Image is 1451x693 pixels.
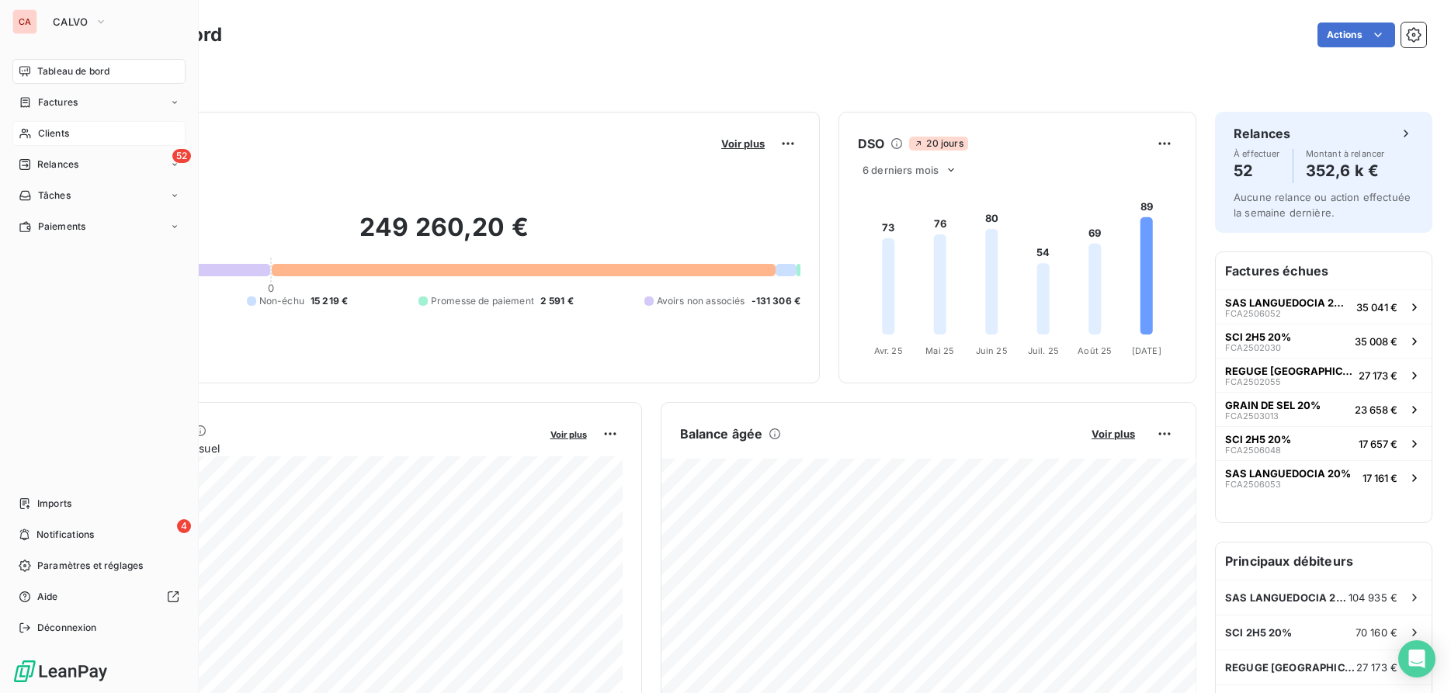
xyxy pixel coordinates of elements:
span: 70 160 € [1356,626,1397,639]
button: REGUGE [GEOGRAPHIC_DATA] 20%FCA250205527 173 € [1216,358,1432,392]
span: Déconnexion [37,621,97,635]
span: SAS LANGUEDOCIA 20% [1225,296,1350,309]
span: 0 [268,282,274,294]
span: REGUGE [GEOGRAPHIC_DATA] 20% [1225,365,1352,377]
div: CA [12,9,37,34]
span: Imports [37,497,71,511]
span: SCI 2H5 20% [1225,433,1291,445]
div: Open Intercom Messenger [1398,640,1435,677]
button: Voir plus [717,137,769,151]
span: Aucune relance ou action effectuée la semaine dernière. [1234,191,1411,219]
span: FCA2502030 [1225,343,1281,352]
span: 23 658 € [1355,404,1397,416]
span: Promesse de paiement [431,294,534,308]
button: Voir plus [546,427,592,441]
span: Voir plus [1092,428,1135,440]
h6: Factures échues [1216,252,1432,289]
span: FCA2506053 [1225,480,1281,489]
span: 52 [172,149,191,163]
span: 6 derniers mois [863,164,939,176]
span: 27 173 € [1356,661,1397,674]
span: FCA2506048 [1225,445,1281,455]
button: SCI 2H5 20%FCA250203035 008 € [1216,324,1432,358]
span: FCA2503013 [1225,411,1279,421]
span: Montant à relancer [1306,149,1385,158]
h6: Balance âgée [680,424,763,443]
span: Notifications [36,528,94,542]
span: GRAIN DE SEL 20% [1225,399,1321,411]
h6: Principaux débiteurs [1216,542,1432,580]
span: FCA2506052 [1225,309,1281,318]
span: Tableau de bord [37,64,109,78]
a: Aide [12,584,186,609]
span: À effectuer [1234,149,1280,158]
span: 4 [177,519,191,533]
tspan: Juin 25 [976,345,1008,356]
tspan: Mai 25 [925,345,954,356]
span: Tâches [38,189,71,203]
tspan: [DATE] [1132,345,1161,356]
span: Voir plus [721,137,765,150]
span: 17 161 € [1362,472,1397,484]
span: Chiffre d'affaires mensuel [88,440,540,456]
button: Voir plus [1087,427,1140,441]
button: SAS LANGUEDOCIA 20%FCA250605317 161 € [1216,460,1432,494]
span: REGUGE [GEOGRAPHIC_DATA] 20% [1225,661,1356,674]
span: 20 jours [909,137,967,151]
span: CALVO [53,16,89,28]
button: Actions [1317,23,1395,47]
h4: 352,6 k € [1306,158,1385,183]
span: 15 219 € [311,294,348,308]
span: Factures [38,95,78,109]
span: SCI 2H5 20% [1225,626,1293,639]
h4: 52 [1234,158,1280,183]
span: -131 306 € [752,294,801,308]
tspan: Juil. 25 [1028,345,1059,356]
tspan: Août 25 [1078,345,1112,356]
span: SCI 2H5 20% [1225,331,1291,343]
button: GRAIN DE SEL 20%FCA250301323 658 € [1216,392,1432,426]
img: Logo LeanPay [12,659,109,684]
button: SCI 2H5 20%FCA250604817 657 € [1216,426,1432,460]
span: Clients [38,126,69,140]
span: Paramètres et réglages [37,559,143,573]
span: Non-échu [259,294,304,308]
h6: Relances [1234,124,1290,143]
span: Aide [37,590,58,604]
span: 35 041 € [1356,301,1397,314]
h6: DSO [858,134,884,153]
span: Avoirs non associés [657,294,745,308]
span: 17 657 € [1359,438,1397,450]
tspan: Avr. 25 [874,345,903,356]
span: Voir plus [550,429,587,440]
span: SAS LANGUEDOCIA 20% [1225,591,1349,604]
span: Paiements [38,220,85,234]
span: 2 591 € [540,294,574,308]
span: 35 008 € [1355,335,1397,348]
button: SAS LANGUEDOCIA 20%FCA250605235 041 € [1216,289,1432,324]
span: SAS LANGUEDOCIA 20% [1225,467,1351,480]
span: Relances [37,158,78,172]
h2: 249 260,20 € [88,212,800,258]
span: 104 935 € [1349,591,1397,604]
span: 27 173 € [1359,369,1397,382]
span: FCA2502055 [1225,377,1281,386]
